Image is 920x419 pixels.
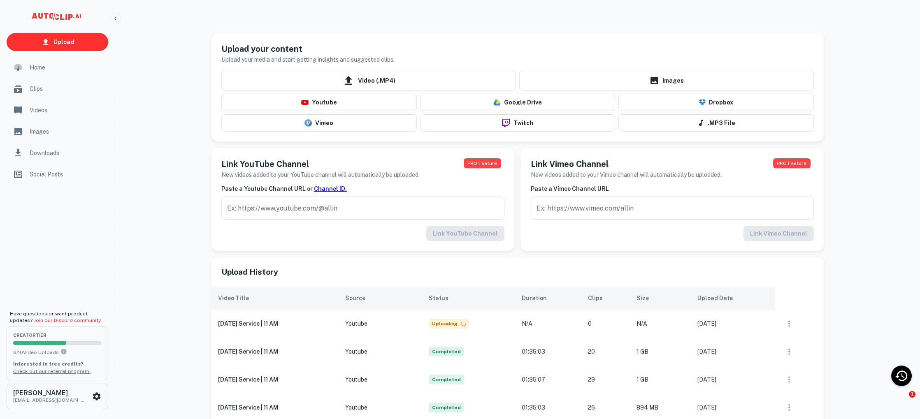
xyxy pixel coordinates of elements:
[531,184,814,193] h6: Paste a Vimeo Channel URL
[7,143,108,163] a: Downloads
[7,164,108,184] a: Social Posts
[429,403,464,412] span: Completed
[221,197,504,220] input: Ex: https://www.youtube.com/@allin
[630,310,691,338] td: N/A
[515,338,581,366] td: 01:35:03
[7,122,108,141] a: Images
[218,375,278,384] h6: [DATE] Service | 11 AM
[618,94,814,111] button: Dropbox
[618,114,814,132] button: .MP3 File
[7,384,108,409] button: [PERSON_NAME][EMAIL_ADDRESS][DOMAIN_NAME]
[531,197,814,220] input: Ex: https://www.vimeo.com/allin
[429,347,464,356] span: Completed
[429,375,464,384] span: Completed
[691,310,775,338] td: [DATE]
[464,158,501,168] span: PRO Feature
[30,63,103,72] span: Home
[304,119,312,127] img: vimeo-logo.svg
[301,100,309,105] img: youtube-logo.png
[10,311,102,323] span: Have questions or want product updates?
[339,310,422,338] td: youtube
[60,348,67,355] svg: You can upload 10 videos per month on the creator tier. Upgrade to upload more.
[13,390,87,396] h6: [PERSON_NAME]
[7,58,108,77] a: Home
[339,287,422,310] th: Source
[515,366,581,394] td: 01:35:07
[581,287,630,310] th: Clips
[30,106,103,115] span: Videos
[7,326,108,380] button: creatorTier6/10Video UploadsYou can upload 10 videos per month on the creator tier. Upgrade to up...
[420,94,616,111] button: Google Drive
[519,71,814,90] a: Images
[314,185,347,192] a: Channel ID.
[691,366,775,394] td: [DATE]
[499,119,513,127] img: twitch-logo.png
[515,310,581,338] td: N/A
[429,319,469,329] span: Uploading
[7,79,108,99] a: Clips
[531,158,722,170] h5: Link Vimeo Channel
[581,366,630,394] td: 29
[218,319,278,328] h6: [DATE] Service | 11 AM
[581,338,630,366] td: 20
[13,368,91,374] a: Check out our referral program.
[531,170,722,179] h6: New videos added to your Vimeo channel will automatically be uploaded.
[13,360,102,368] p: Interested in free credits?
[30,127,103,136] span: Images
[13,396,87,404] p: [EMAIL_ADDRESS][DOMAIN_NAME]
[221,170,420,179] h6: New videos added to your YouTube channel will automatically be uploaded.
[221,114,417,132] button: Vimeo
[630,287,691,310] th: Size
[34,317,102,323] a: Join our Discord community.
[7,100,108,120] a: Videos
[13,348,102,356] p: 6 / 10 Video Uploads
[691,338,775,366] td: [DATE]
[30,170,103,179] span: Social Posts
[422,287,515,310] th: Status
[339,366,422,394] td: youtube
[221,267,814,277] span: Upload History
[221,55,395,64] h6: Upload your media and start getting insights and suggested clips.
[218,347,278,356] h6: [DATE] Service | 11 AM
[218,403,278,412] h6: [DATE] Service | 11 AM
[13,333,102,338] span: creator Tier
[691,287,775,310] th: Upload Date
[630,366,691,394] td: 1 GB
[221,43,395,55] h5: Upload your content
[53,37,74,46] p: Upload
[891,366,912,386] div: Recent Activity
[221,71,516,90] span: Video (.MP4)
[892,391,912,411] iframe: Intercom live chat
[7,33,108,51] a: Upload
[221,184,504,193] h6: Paste a Youtube Channel URL or
[221,158,420,170] h5: Link YouTube Channel
[211,287,339,310] th: Video Title
[699,99,706,106] img: Dropbox Logo
[630,338,691,366] td: 1 GB
[773,158,811,168] span: PRO Feature
[581,310,630,338] td: 0
[30,84,103,93] span: Clips
[420,114,616,132] button: Twitch
[515,287,581,310] th: Duration
[30,148,103,157] span: Downloads
[909,391,915,398] span: 1
[493,99,501,106] img: drive-logo.png
[221,94,417,111] button: Youtube
[339,338,422,366] td: youtube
